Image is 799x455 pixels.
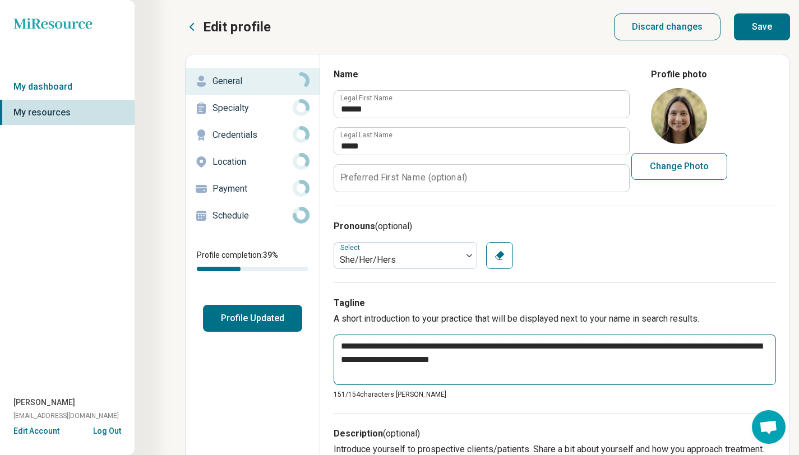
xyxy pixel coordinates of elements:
legend: Profile photo [651,68,707,81]
span: [PERSON_NAME] [13,397,75,408]
p: Payment [213,182,293,196]
p: Schedule [213,209,293,222]
button: Change Photo [631,153,727,180]
span: 39 % [263,250,278,259]
a: Specialty [186,95,320,122]
span: (optional) [383,428,420,439]
a: Payment [186,175,320,202]
label: Legal Last Name [340,132,392,138]
button: Save [734,13,790,40]
p: Edit profile [203,18,271,36]
p: Credentials [213,128,293,142]
a: General [186,68,320,95]
p: A short introduction to your practice that will be displayed next to your name in search results. [334,312,776,326]
button: Log Out [93,425,121,434]
p: Specialty [213,101,293,115]
button: Discard changes [614,13,721,40]
div: Open chat [752,410,786,444]
button: Profile Updated [203,305,302,332]
a: Schedule [186,202,320,229]
label: Legal First Name [340,95,392,101]
p: General [213,75,293,88]
button: Edit profile [185,18,271,36]
a: Credentials [186,122,320,148]
h3: Pronouns [334,220,776,233]
h3: Name [334,68,629,81]
p: Location [213,155,293,169]
span: [EMAIL_ADDRESS][DOMAIN_NAME] [13,411,119,421]
label: Preferred First Name (optional) [340,173,467,182]
div: She/Her/Hers [340,253,456,267]
p: 151/ 154 characters [PERSON_NAME] [334,389,776,400]
h3: Description [334,427,776,440]
button: Edit Account [13,425,59,437]
h3: Tagline [334,296,776,310]
a: Location [186,148,320,175]
div: Profile completion: [186,243,320,278]
img: avatar image [651,88,707,144]
label: Select [340,244,362,252]
span: (optional) [375,221,412,231]
div: Profile completion [197,267,308,271]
